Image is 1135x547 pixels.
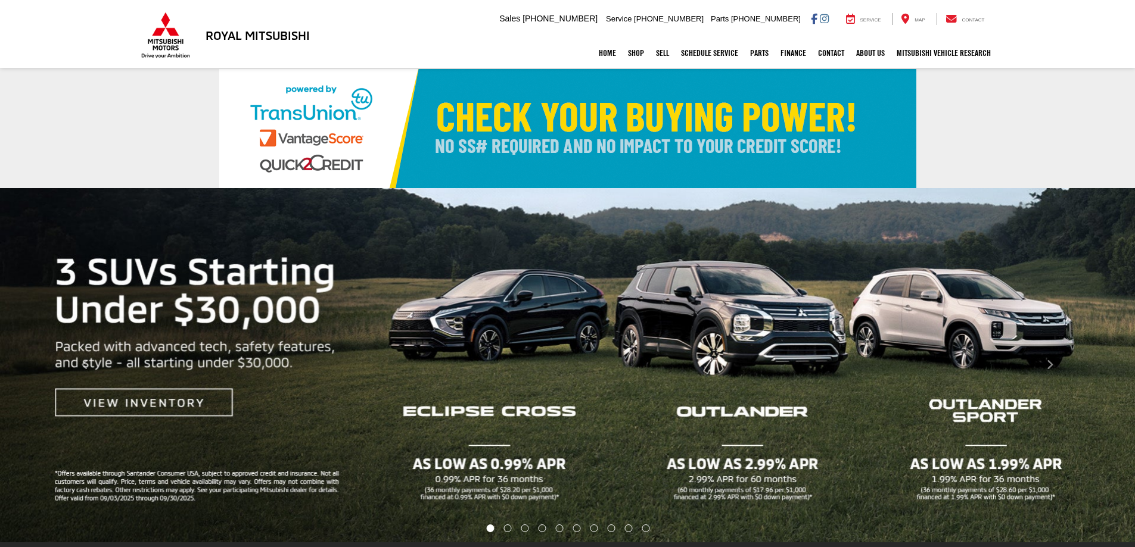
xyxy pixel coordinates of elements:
[811,14,817,23] a: Facebook: Click to visit our Facebook page
[812,38,850,68] a: Contact
[219,69,916,188] img: Check Your Buying Power
[486,524,494,532] li: Go to slide number 1.
[523,14,598,23] span: [PHONE_NUMBER]
[504,524,512,532] li: Go to slide number 2.
[965,212,1135,518] button: Click to view next picture.
[675,38,744,68] a: Schedule Service: Opens in a new tab
[962,17,984,23] span: Contact
[850,38,891,68] a: About Us
[590,524,598,532] li: Go to slide number 7.
[139,12,192,58] img: Mitsubishi
[539,524,546,532] li: Go to slide number 4.
[624,524,632,532] li: Go to slide number 9.
[860,17,881,23] span: Service
[820,14,829,23] a: Instagram: Click to visit our Instagram page
[573,524,580,532] li: Go to slide number 6.
[937,13,994,25] a: Contact
[607,524,615,532] li: Go to slide number 8.
[521,524,529,532] li: Go to slide number 3.
[650,38,675,68] a: Sell
[892,13,934,25] a: Map
[731,14,801,23] span: [PHONE_NUMBER]
[891,38,997,68] a: Mitsubishi Vehicle Research
[593,38,622,68] a: Home
[711,14,729,23] span: Parts
[622,38,650,68] a: Shop
[642,524,649,532] li: Go to slide number 10.
[556,524,564,532] li: Go to slide number 5.
[499,14,520,23] span: Sales
[775,38,812,68] a: Finance
[837,13,890,25] a: Service
[744,38,775,68] a: Parts: Opens in a new tab
[915,17,925,23] span: Map
[606,14,632,23] span: Service
[206,29,310,42] h3: Royal Mitsubishi
[634,14,704,23] span: [PHONE_NUMBER]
